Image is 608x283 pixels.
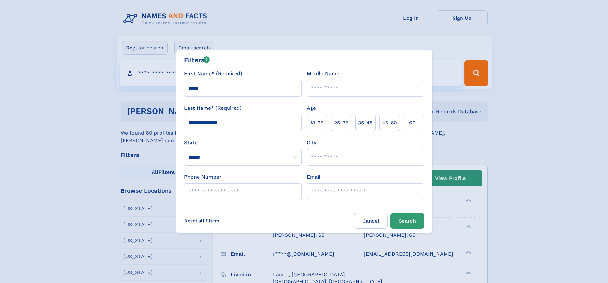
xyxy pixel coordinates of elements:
span: 60+ [409,119,419,127]
span: 35‑45 [358,119,372,127]
label: State [184,139,302,146]
label: Phone Number [184,173,221,181]
label: Reset all filters [180,213,223,228]
span: 18‑25 [310,119,323,127]
label: First Name* (Required) [184,70,242,78]
label: Cancel [354,213,388,229]
span: 25‑35 [334,119,348,127]
label: Last Name* (Required) [184,104,242,112]
label: Email [307,173,320,181]
button: Search [390,213,424,229]
label: Middle Name [307,70,339,78]
span: 45‑60 [382,119,397,127]
label: Age [307,104,316,112]
div: Filters [184,55,210,65]
label: City [307,139,316,146]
